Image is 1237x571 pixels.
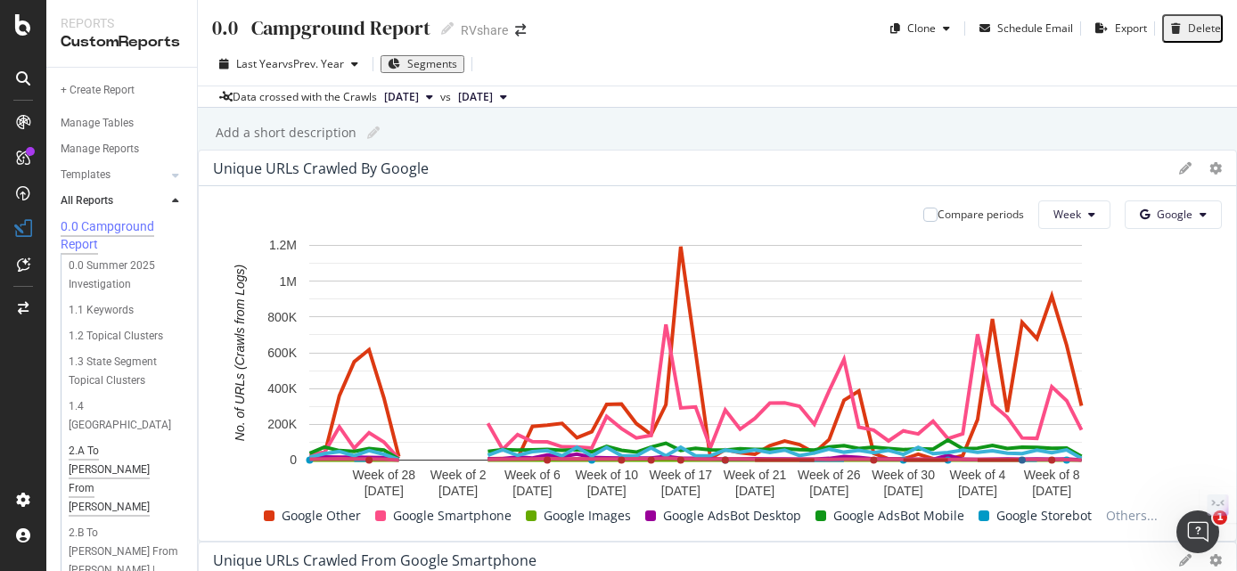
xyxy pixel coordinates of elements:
[724,468,787,482] text: Week of 21
[283,56,344,71] span: vs Prev. Year
[69,301,184,320] a: 1.1 Keywords
[280,274,297,289] text: 1M
[61,81,135,100] div: + Create Report
[236,56,283,71] span: Last Year
[69,327,184,346] a: 1.2 Topical Clusters
[233,265,247,441] text: No. of URLs (Crawls from Logs)
[367,126,380,139] i: Edit report name
[1088,14,1147,43] button: Export
[233,89,377,105] div: Data crossed with the Crawls
[735,484,774,498] text: [DATE]
[267,381,297,396] text: 400K
[61,81,184,100] a: + Create Report
[267,417,297,431] text: 200K
[290,453,297,467] text: 0
[69,442,176,517] div: 2.A To Megan From Anna
[661,484,700,498] text: [DATE]
[69,397,171,435] div: 1.4 State Park & National Parks
[69,327,163,346] div: 1.2 Topical Clusters
[451,86,514,108] button: [DATE]
[996,505,1092,526] span: Google Storebot
[504,468,561,482] text: Week of 6
[1032,484,1071,498] text: [DATE]
[61,114,184,133] a: Manage Tables
[61,166,111,184] div: Templates
[61,114,134,133] div: Manage Tables
[663,505,801,526] span: Google AdsBot Desktop
[958,484,997,498] text: [DATE]
[883,14,957,43] button: Clone
[575,468,638,482] text: Week of 10
[1115,20,1147,36] div: Export
[61,32,183,53] div: CustomReports
[438,484,478,498] text: [DATE]
[544,505,631,526] span: Google Images
[61,192,113,210] div: All Reports
[69,353,184,390] a: 1.3 State Segment Topical Clusters
[798,468,861,482] text: Week of 26
[587,484,627,498] text: [DATE]
[61,14,183,32] div: Reports
[61,166,167,184] a: Templates
[938,207,1024,222] div: Compare periods
[1099,505,1165,526] span: Others...
[69,257,184,294] a: 0.0 Summer 2025 Investigation
[267,346,297,360] text: 600K
[352,468,415,482] text: Week of 28
[907,20,936,36] div: Clone
[872,468,935,482] text: Week of 30
[461,21,508,39] div: RVshare
[61,140,139,159] div: Manage Reports
[997,20,1073,36] div: Schedule Email
[269,238,297,252] text: 1.2M
[393,505,512,526] span: Google Smartphone
[69,301,134,320] div: 1.1 Keywords
[213,159,429,177] div: Unique URLs Crawled By Google
[512,484,552,498] text: [DATE]
[61,217,184,253] a: 0.0 Campground Report
[884,484,923,498] text: [DATE]
[381,55,464,73] button: Segments
[972,14,1073,43] button: Schedule Email
[1053,207,1081,222] span: Week
[1038,200,1110,229] button: Week
[267,310,297,324] text: 800K
[69,397,184,435] a: 1.4 [GEOGRAPHIC_DATA]
[69,257,172,294] div: 0.0 Summer 2025 Investigation
[61,140,184,159] a: Manage Reports
[833,505,964,526] span: Google AdsBot Mobile
[430,468,487,482] text: Week of 2
[1157,207,1192,222] span: Google
[377,86,440,108] button: [DATE]
[213,236,1179,505] svg: A chart.
[1188,22,1221,35] div: Delete
[650,468,713,482] text: Week of 17
[809,484,848,498] text: [DATE]
[1176,510,1219,553] iframe: Intercom live chat
[69,442,184,517] a: 2.A To [PERSON_NAME] From [PERSON_NAME]
[282,505,361,526] span: Google Other
[407,56,457,71] span: Segments
[1024,468,1080,482] text: Week of 8
[69,353,174,390] div: 1.3 State Segment Topical Clusters
[61,192,167,210] a: All Reports
[515,24,526,37] div: arrow-right-arrow-left
[61,217,170,253] div: 0.0 Campground Report
[1162,14,1223,43] button: Delete
[212,14,430,42] div: 0.0 Campground Report
[950,468,1006,482] text: Week of 4
[212,50,365,78] button: Last YearvsPrev. Year
[216,124,356,142] div: Add a short description
[1125,200,1222,229] button: Google
[441,22,454,35] i: Edit report name
[198,150,1237,542] div: Unique URLs Crawled By GoogleCompare periodsWeekGoogleA chart.Google OtherGoogle SmartphoneGoogle...
[440,89,451,105] span: vs
[384,89,419,105] span: 2025 Sep. 19th
[458,89,493,105] span: 2024 Aug. 30th
[365,484,404,498] text: [DATE]
[213,551,537,569] div: Unique URLs Crawled from Google Smartphone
